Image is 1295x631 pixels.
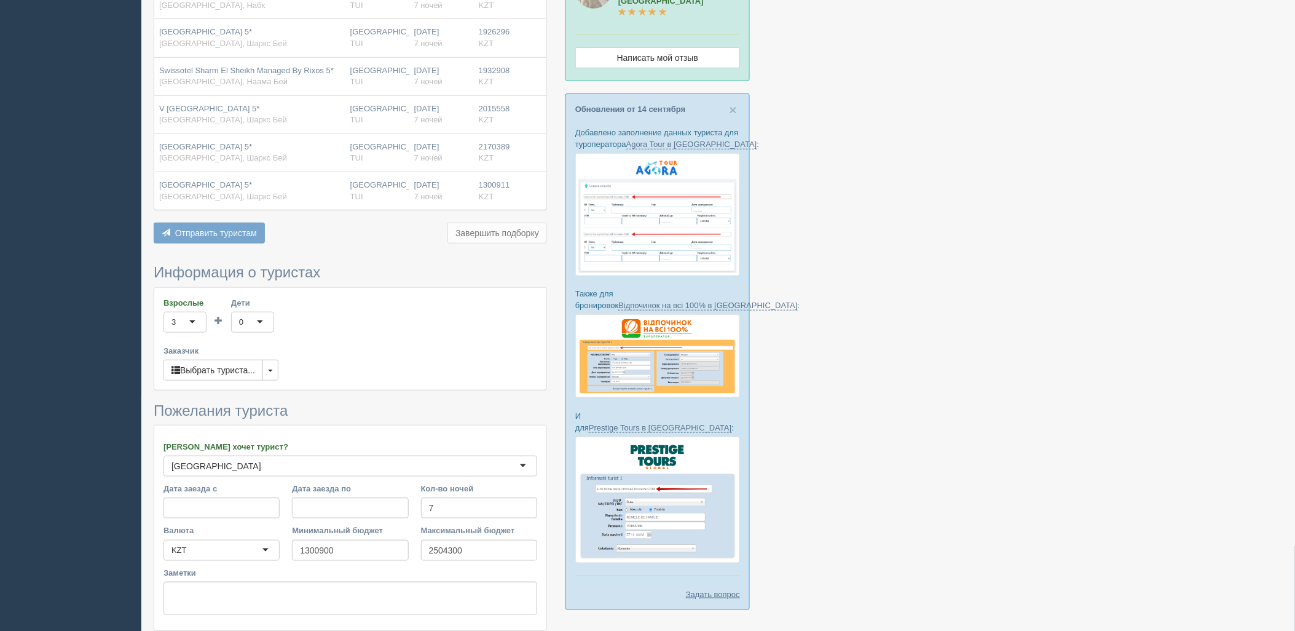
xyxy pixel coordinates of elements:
[414,77,443,86] span: 7 ночей
[163,525,280,536] label: Валюта
[421,498,537,518] input: 7-10 или 7,10,14
[479,27,510,36] span: 1926296
[589,423,731,433] a: Prestige Tours в [GEOGRAPHIC_DATA]
[163,567,537,579] label: Заметки
[479,153,494,162] span: KZT
[421,525,537,536] label: Максимальный бюджет
[159,115,287,124] span: [GEOGRAPHIC_DATA], Шаркс Бей
[414,65,469,88] div: [DATE]
[575,105,685,114] a: Обновления от 14 сентября
[171,316,176,328] div: 3
[159,77,288,86] span: [GEOGRAPHIC_DATA], Наама Бей
[350,39,363,48] span: TUI
[479,39,494,48] span: KZT
[575,47,740,68] a: Написать мой отзыв
[414,26,469,49] div: [DATE]
[159,66,334,75] span: Swissotel Sharm El Sheikh Managed By Rixos 5*
[159,180,252,189] span: [GEOGRAPHIC_DATA] 5*
[479,180,510,189] span: 1300911
[159,39,287,48] span: [GEOGRAPHIC_DATA], Шаркс Бей
[159,142,252,151] span: [GEOGRAPHIC_DATA] 5*
[163,483,280,494] label: Дата заезда с
[575,153,740,276] img: agora-tour-%D1%84%D0%BE%D1%80%D0%BC%D0%B0-%D0%B1%D1%80%D0%BE%D0%BD%D1%8E%D0%B2%D0%B0%D0%BD%D0%BD%...
[171,460,261,472] div: [GEOGRAPHIC_DATA]
[175,228,257,238] span: Отправить туристам
[350,77,363,86] span: TUI
[479,66,510,75] span: 1932908
[159,1,265,10] span: [GEOGRAPHIC_DATA], Набк
[159,153,287,162] span: [GEOGRAPHIC_DATA], Шаркс Бей
[447,223,547,244] button: Завершить подборку
[575,288,740,311] p: Также для бронировок :
[231,297,274,309] label: Дети
[350,153,363,162] span: TUI
[421,483,537,494] label: Кол-во ночей
[159,192,287,201] span: [GEOGRAPHIC_DATA], Шаркс Бей
[350,65,404,88] div: [GEOGRAPHIC_DATA]
[350,1,363,10] span: TUI
[350,192,363,201] span: TUI
[686,589,740,600] a: Задать вопрос
[479,192,494,201] span: KZT
[163,441,537,453] label: [PERSON_NAME] хочет турист?
[414,103,469,126] div: [DATE]
[575,314,740,398] img: otdihnavse100--%D1%84%D0%BE%D1%80%D0%BC%D0%B0-%D0%B1%D1%80%D0%BE%D0%BD%D0%B8%D1%80%D0%BE%D0%B2%D0...
[154,402,288,419] span: Пожелания туриста
[575,127,740,150] p: Добавлено заполнение данных туриста для туроператора :
[350,115,363,124] span: TUI
[626,140,757,149] a: Agora Tour в [GEOGRAPHIC_DATA]
[730,103,737,116] button: Close
[414,115,443,124] span: 7 ночей
[154,223,265,244] button: Отправить туристам
[350,103,404,126] div: [GEOGRAPHIC_DATA]
[414,39,443,48] span: 7 ночей
[154,264,547,280] h3: Информация о туристах
[414,153,443,162] span: 7 ночей
[163,345,537,357] label: Заказчик
[159,27,252,36] span: [GEOGRAPHIC_DATA] 5*
[163,297,207,309] label: Взрослые
[350,26,404,49] div: [GEOGRAPHIC_DATA]
[479,77,494,86] span: KZT
[414,192,443,201] span: 7 ночей
[575,437,740,563] img: prestige-tours-booking-form-crm-for-travel-agents.png
[414,1,443,10] span: 7 ночей
[350,180,404,202] div: [GEOGRAPHIC_DATA]
[618,301,797,311] a: Відпочинок на всі 100% в [GEOGRAPHIC_DATA]
[163,360,263,381] button: Выбрать туриста...
[239,316,243,328] div: 0
[171,544,187,557] div: KZT
[350,141,404,164] div: [GEOGRAPHIC_DATA]
[479,142,510,151] span: 2170389
[292,483,408,494] label: Дата заезда по
[575,410,740,434] p: И для :
[730,103,737,117] span: ×
[479,115,494,124] span: KZT
[479,104,510,113] span: 2015558
[292,525,408,536] label: Минимальный бюджет
[479,1,494,10] span: KZT
[414,180,469,202] div: [DATE]
[159,104,260,113] span: V [GEOGRAPHIC_DATA] 5*
[414,141,469,164] div: [DATE]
